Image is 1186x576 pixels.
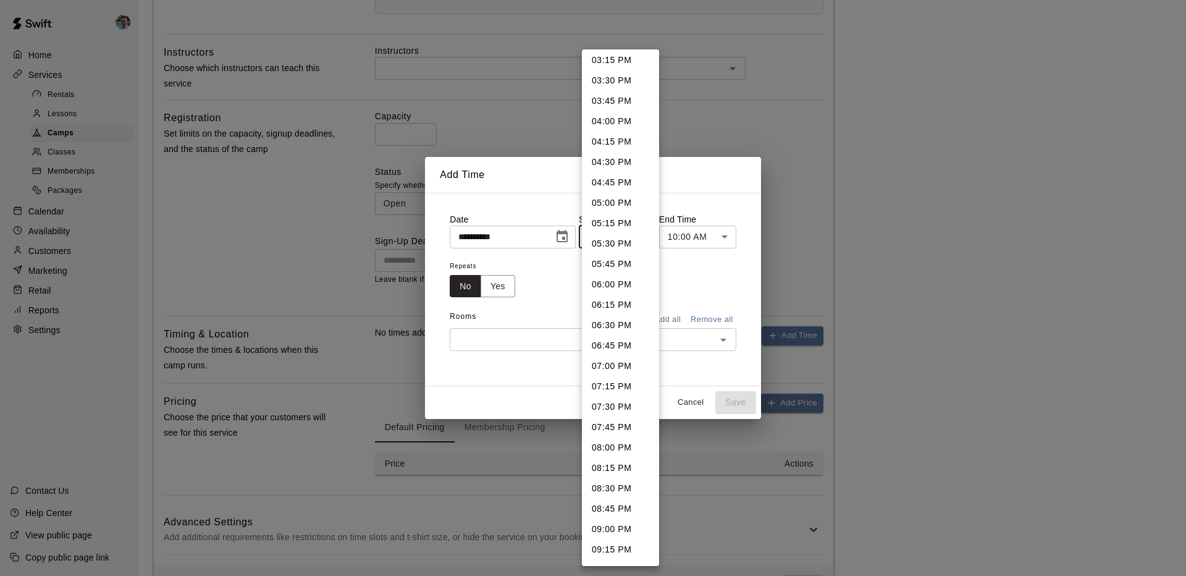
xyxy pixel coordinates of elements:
[582,336,659,356] li: 06:45 PM
[582,254,659,274] li: 05:45 PM
[582,499,659,519] li: 08:45 PM
[582,274,659,295] li: 06:00 PM
[582,91,659,111] li: 03:45 PM
[582,295,659,315] li: 06:15 PM
[582,213,659,234] li: 05:15 PM
[582,478,659,499] li: 08:30 PM
[582,234,659,254] li: 05:30 PM
[582,132,659,152] li: 04:15 PM
[582,458,659,478] li: 08:15 PM
[582,417,659,438] li: 07:45 PM
[582,540,659,560] li: 09:15 PM
[582,356,659,376] li: 07:00 PM
[582,111,659,132] li: 04:00 PM
[582,70,659,91] li: 03:30 PM
[582,172,659,193] li: 04:45 PM
[582,50,659,70] li: 03:15 PM
[582,519,659,540] li: 09:00 PM
[582,193,659,213] li: 05:00 PM
[582,315,659,336] li: 06:30 PM
[582,438,659,458] li: 08:00 PM
[582,376,659,397] li: 07:15 PM
[582,152,659,172] li: 04:30 PM
[582,397,659,417] li: 07:30 PM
